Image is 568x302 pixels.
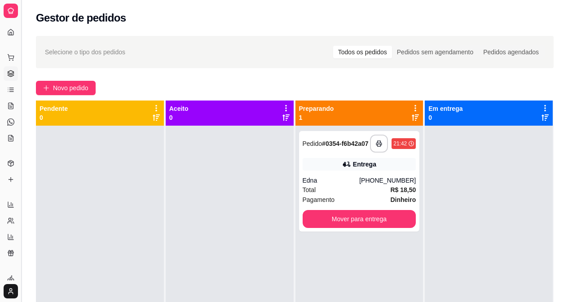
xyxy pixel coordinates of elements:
[478,46,544,58] div: Pedidos agendados
[299,113,334,122] p: 1
[40,104,68,113] p: Pendente
[169,113,189,122] p: 0
[45,47,125,57] span: Selecione o tipo dos pedidos
[299,104,334,113] p: Preparando
[392,46,478,58] div: Pedidos sem agendamento
[36,81,96,95] button: Novo pedido
[169,104,189,113] p: Aceito
[303,195,335,205] span: Pagamento
[303,176,360,185] div: Edna
[40,113,68,122] p: 0
[303,140,322,147] span: Pedido
[303,210,416,228] button: Mover para entrega
[43,85,49,91] span: plus
[53,83,88,93] span: Novo pedido
[322,140,369,147] strong: # 0354-f6b42a07
[333,46,392,58] div: Todos os pedidos
[390,196,416,203] strong: Dinheiro
[428,104,462,113] p: Em entrega
[390,186,416,193] strong: R$ 18,50
[428,113,462,122] p: 0
[393,140,407,147] div: 21:42
[359,176,416,185] div: [PHONE_NUMBER]
[36,11,126,25] h2: Gestor de pedidos
[353,160,376,169] div: Entrega
[303,185,316,195] span: Total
